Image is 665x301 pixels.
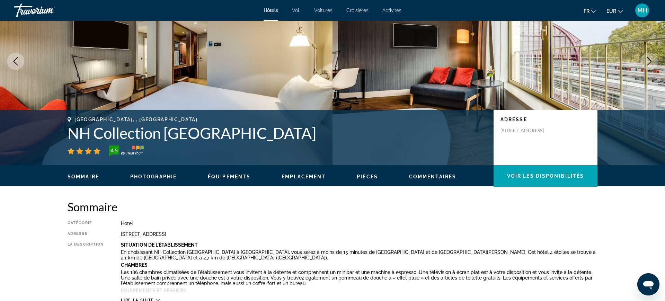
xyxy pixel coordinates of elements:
[292,8,300,13] a: Vol.
[7,53,24,70] button: Previous image
[382,8,401,13] a: Activités
[409,174,456,179] span: Commentaires
[282,174,326,180] button: Emplacement
[633,3,651,18] button: Menu utilisateur
[282,174,326,179] span: Emplacement
[68,200,597,214] h2: Sommaire
[109,145,144,157] img: trustyou-badge-hor.svg
[121,221,597,226] div: Hotel
[68,231,104,237] div: Adresse
[130,174,177,180] button: Photographie
[500,127,556,134] p: [STREET_ADDRESS]
[68,174,99,179] span: Sommaire
[121,242,198,248] b: Situation De L'établissement
[314,8,332,13] a: Voitures
[208,174,250,179] span: Équipements
[346,8,369,13] a: Croisières
[121,262,148,268] b: Chambres
[74,117,198,122] span: [GEOGRAPHIC_DATA], , [GEOGRAPHIC_DATA]
[507,173,584,179] span: Voir les disponibilités
[637,273,659,295] iframe: Bouton de lancement de la fenêtre de messagerie
[121,249,597,260] p: En choisissant NH Collection [GEOGRAPHIC_DATA] à [GEOGRAPHIC_DATA], vous serez à moins de 15 minu...
[264,8,278,13] a: Hôtels
[121,231,597,237] div: [STREET_ADDRESS]
[494,165,597,187] button: Voir les disponibilités
[357,174,378,179] span: Pièces
[121,269,597,286] p: Les 186 chambres climatisées de l'établissement vous invitent à la détente et comprennent un mini...
[500,117,591,122] p: Adresse
[357,174,378,180] button: Pièces
[107,146,121,154] div: 4.5
[130,174,177,179] span: Photographie
[208,174,250,180] button: Équipements
[68,221,104,226] div: Catégorie
[637,7,647,14] font: MH
[14,1,83,19] a: Travorium
[584,6,596,16] button: Changer de langue
[68,242,104,294] div: La description
[409,174,456,180] button: Commentaires
[606,8,616,14] font: EUR
[606,6,623,16] button: Changer de devise
[68,124,487,142] h1: NH Collection [GEOGRAPHIC_DATA]
[68,174,99,180] button: Sommaire
[584,8,589,14] font: fr
[641,53,658,70] button: Next image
